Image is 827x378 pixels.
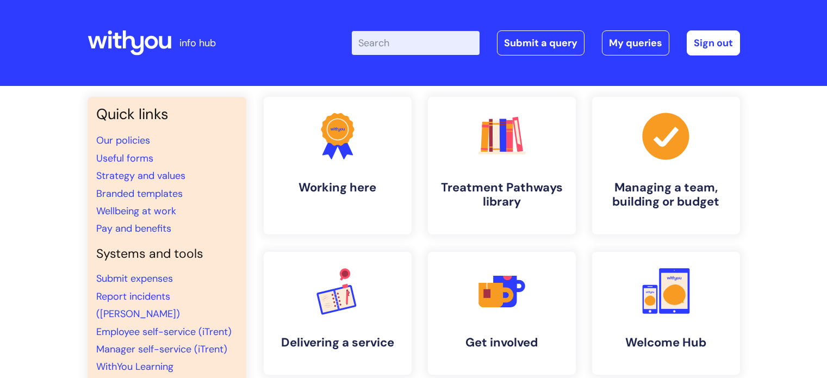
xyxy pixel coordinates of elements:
a: Pay and benefits [96,222,171,235]
h4: Get involved [437,336,567,350]
div: | - [352,30,740,55]
a: My queries [602,30,669,55]
a: Treatment Pathways library [428,97,576,234]
h4: Systems and tools [96,246,238,262]
h4: Welcome Hub [601,336,731,350]
h4: Delivering a service [272,336,403,350]
a: Useful forms [96,152,153,165]
h4: Managing a team, building or budget [601,181,731,209]
a: Welcome Hub [592,252,740,375]
h4: Working here [272,181,403,195]
a: Submit expenses [96,272,173,285]
a: Managing a team, building or budget [592,97,740,234]
a: Submit a query [497,30,585,55]
a: Our policies [96,134,150,147]
h4: Treatment Pathways library [437,181,567,209]
a: Branded templates [96,187,183,200]
a: Get involved [428,252,576,375]
a: Employee self-service (iTrent) [96,325,232,338]
a: Report incidents ([PERSON_NAME]) [96,290,180,320]
a: Working here [264,97,412,234]
a: WithYou Learning [96,360,173,373]
p: info hub [179,34,216,52]
h3: Quick links [96,106,238,123]
a: Manager self-service (iTrent) [96,343,227,356]
a: Strategy and values [96,169,185,182]
a: Delivering a service [264,252,412,375]
a: Sign out [687,30,740,55]
input: Search [352,31,480,55]
a: Wellbeing at work [96,205,176,218]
